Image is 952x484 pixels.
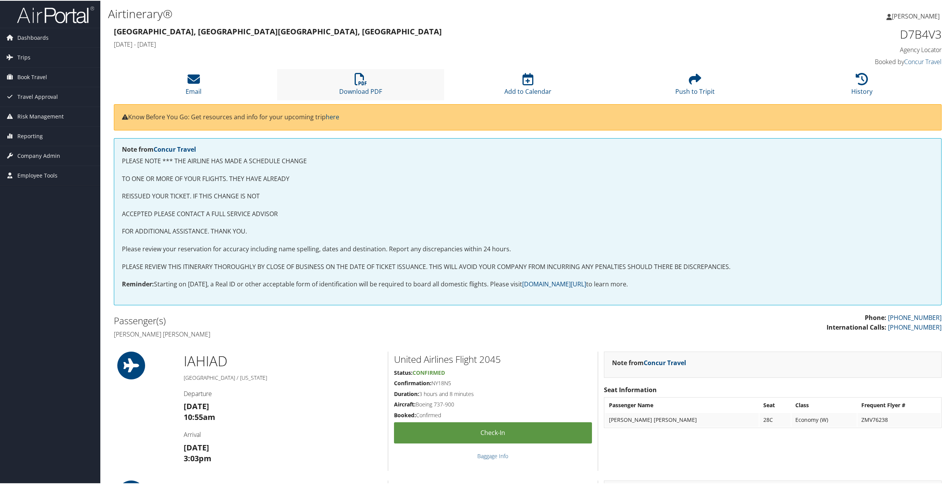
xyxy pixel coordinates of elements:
[394,352,592,365] h2: United Airlines Flight 2045
[122,173,933,183] p: TO ONE OR MORE OF YOUR FLIGHTS. THEY HAVE ALREADY
[394,389,592,397] h5: 3 hours and 8 minutes
[394,400,416,407] strong: Aircraft:
[394,379,431,386] strong: Confirmation:
[892,11,940,20] span: [PERSON_NAME]
[888,313,942,321] a: [PHONE_NUMBER]
[888,322,942,331] a: [PHONE_NUMBER]
[122,244,933,254] p: Please review your reservation for accuracy including name spelling, dates and destination. Repor...
[743,45,942,53] h4: Agency Locator
[114,313,522,327] h2: Passenger(s)
[394,379,592,386] h5: NY18N5
[326,112,339,120] a: here
[17,67,47,86] span: Book Travel
[17,106,64,125] span: Risk Management
[394,411,592,418] h5: Confirmed
[604,385,657,393] strong: Seat Information
[184,452,211,463] strong: 3:03pm
[339,76,382,95] a: Download PDF
[154,144,196,153] a: Concur Travel
[857,398,940,411] th: Frequent Flyer #
[122,226,933,236] p: FOR ADDITIONAL ASSISTANCE. THANK YOU.
[184,351,382,370] h1: IAH IAD
[114,329,522,338] h4: [PERSON_NAME] [PERSON_NAME]
[184,430,382,438] h4: Arrival
[17,126,43,145] span: Reporting
[186,76,201,95] a: Email
[605,398,759,411] th: Passenger Name
[184,389,382,397] h4: Departure
[17,146,60,165] span: Company Admin
[857,412,940,426] td: ZMV76238
[122,279,933,289] p: Starting on [DATE], a Real ID or other acceptable form of identification will be required to boar...
[743,57,942,65] h4: Booked by
[394,411,416,418] strong: Booked:
[122,261,933,271] p: PLEASE REVIEW THIS ITINERARY THOROUGHLY BY CLOSE OF BUSINESS ON THE DATE OF TICKET ISSUANCE. THIS...
[184,400,209,411] strong: [DATE]
[184,411,215,421] strong: 10:55am
[122,112,933,122] p: Know Before You Go: Get resources and info for your upcoming trip
[477,452,508,459] a: Baggage Info
[394,421,592,443] a: Check-in
[886,4,947,27] a: [PERSON_NAME]
[122,144,196,153] strong: Note from
[114,39,732,48] h4: [DATE] - [DATE]
[827,322,886,331] strong: International Calls:
[865,313,886,321] strong: Phone:
[122,191,933,201] p: REISSUED YOUR TICKET. IF THIS CHANGE IS NOT
[504,76,551,95] a: Add to Calendar
[675,76,715,95] a: Push to Tripit
[904,57,942,65] a: Concur Travel
[413,368,445,376] span: Confirmed
[851,76,873,95] a: History
[17,47,30,66] span: Trips
[108,5,668,21] h1: Airtinerary®
[791,398,857,411] th: Class
[759,412,790,426] td: 28C
[394,389,419,397] strong: Duration:
[394,368,413,376] strong: Status:
[17,165,57,184] span: Employee Tools
[791,412,857,426] td: Economy (W)
[17,86,58,106] span: Travel Approval
[522,279,586,288] a: [DOMAIN_NAME][URL]
[605,412,759,426] td: [PERSON_NAME] [PERSON_NAME]
[644,358,686,366] a: Concur Travel
[17,5,94,23] img: airportal-logo.png
[184,442,209,452] strong: [DATE]
[184,373,382,381] h5: [GEOGRAPHIC_DATA] / [US_STATE]
[759,398,790,411] th: Seat
[122,208,933,218] p: ACCEPTED PLEASE CONTACT A FULL SERVICE ADVISOR
[114,25,442,36] strong: [GEOGRAPHIC_DATA], [GEOGRAPHIC_DATA] [GEOGRAPHIC_DATA], [GEOGRAPHIC_DATA]
[612,358,686,366] strong: Note from
[122,156,933,166] p: PLEASE NOTE *** THE AIRLINE HAS MADE A SCHEDULE CHANGE
[743,25,942,42] h1: D7B4V3
[17,27,49,47] span: Dashboards
[122,279,154,288] strong: Reminder:
[394,400,592,408] h5: Boeing 737-900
